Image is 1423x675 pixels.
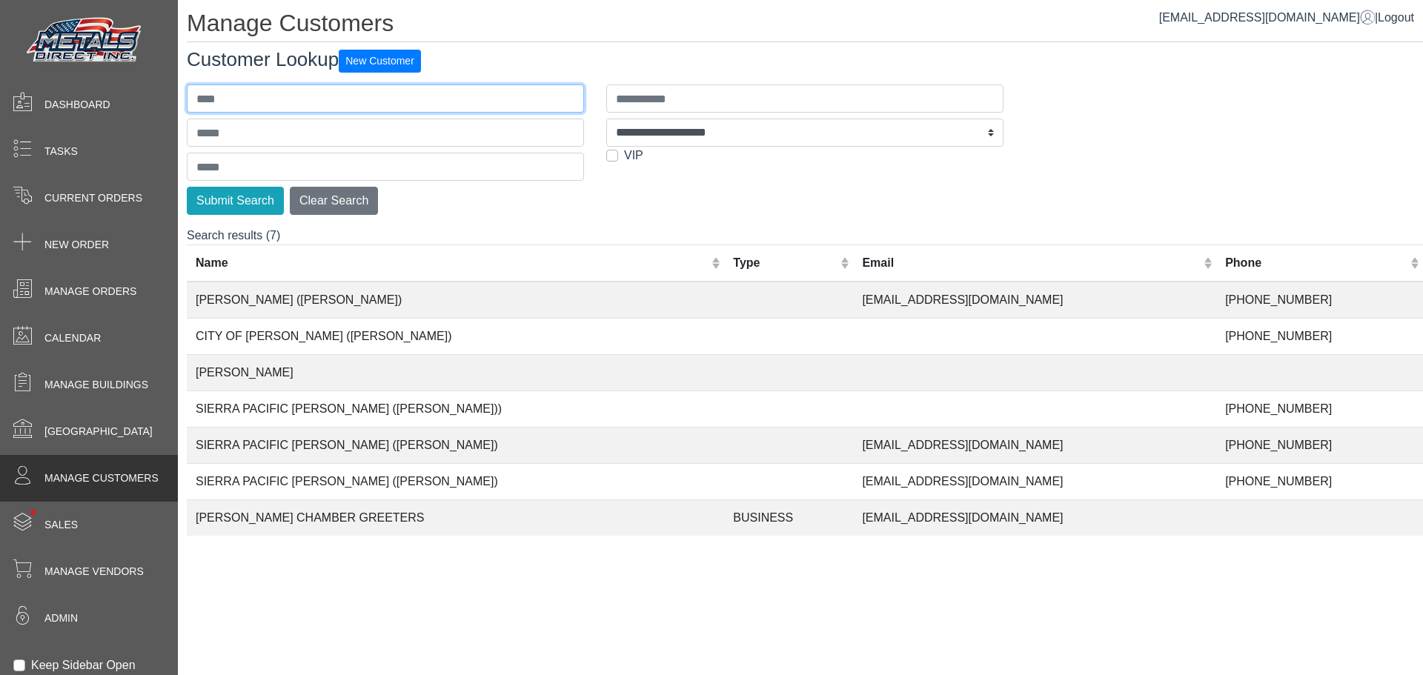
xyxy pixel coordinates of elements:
[339,48,421,70] a: New Customer
[44,284,136,299] span: Manage Orders
[187,428,724,464] td: SIERRA PACIFIC [PERSON_NAME] ([PERSON_NAME])
[44,97,110,113] span: Dashboard
[339,50,421,73] button: New Customer
[187,227,1423,536] div: Search results (7)
[44,237,109,253] span: New Order
[1216,464,1423,500] td: [PHONE_NUMBER]
[44,517,78,533] span: Sales
[862,254,1199,272] div: Email
[44,377,148,393] span: Manage Buildings
[187,187,284,215] button: Submit Search
[187,282,724,319] td: [PERSON_NAME] ([PERSON_NAME])
[724,500,853,536] td: BUSINESS
[1378,11,1414,24] span: Logout
[196,254,708,272] div: Name
[187,9,1423,42] h1: Manage Customers
[624,147,643,164] label: VIP
[853,428,1216,464] td: [EMAIL_ADDRESS][DOMAIN_NAME]
[853,282,1216,319] td: [EMAIL_ADDRESS][DOMAIN_NAME]
[853,500,1216,536] td: [EMAIL_ADDRESS][DOMAIN_NAME]
[1159,9,1414,27] div: |
[44,424,153,439] span: [GEOGRAPHIC_DATA]
[187,464,724,500] td: SIERRA PACIFIC [PERSON_NAME] ([PERSON_NAME])
[1216,428,1423,464] td: [PHONE_NUMBER]
[44,470,159,486] span: Manage Customers
[22,13,148,68] img: Metals Direct Inc Logo
[1216,282,1423,319] td: [PHONE_NUMBER]
[187,48,1423,73] h3: Customer Lookup
[31,656,136,674] label: Keep Sidebar Open
[14,488,52,536] span: •
[44,564,144,579] span: Manage Vendors
[44,330,101,346] span: Calendar
[1216,319,1423,355] td: [PHONE_NUMBER]
[187,355,724,391] td: [PERSON_NAME]
[187,391,724,428] td: SIERRA PACIFIC [PERSON_NAME] ([PERSON_NAME]))
[1216,391,1423,428] td: [PHONE_NUMBER]
[1159,11,1375,24] a: [EMAIL_ADDRESS][DOMAIN_NAME]
[1225,254,1406,272] div: Phone
[187,500,724,536] td: [PERSON_NAME] CHAMBER GREETERS
[44,611,78,626] span: Admin
[290,187,378,215] button: Clear Search
[733,254,837,272] div: Type
[44,144,78,159] span: Tasks
[44,190,142,206] span: Current Orders
[853,464,1216,500] td: [EMAIL_ADDRESS][DOMAIN_NAME]
[187,319,724,355] td: CITY OF [PERSON_NAME] ([PERSON_NAME])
